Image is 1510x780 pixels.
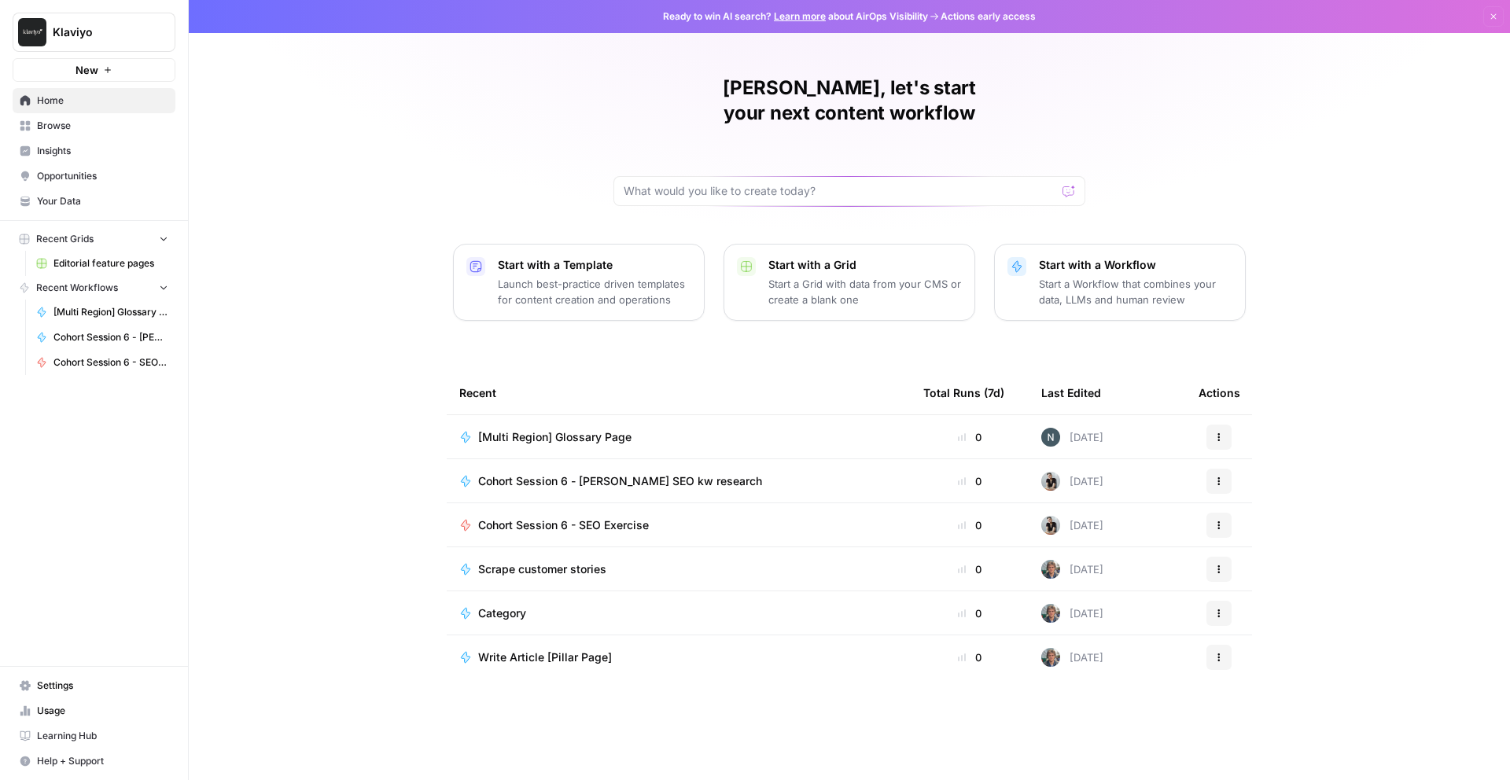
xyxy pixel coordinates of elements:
button: New [13,58,175,82]
span: Learning Hub [37,729,168,743]
span: Cohort Session 6 - SEO Exercise [478,517,649,533]
div: [DATE] [1041,472,1103,491]
span: Home [37,94,168,108]
a: Your Data [13,189,175,214]
a: Category [459,605,898,621]
a: [Multi Region] Glossary Page [459,429,898,445]
span: Actions early access [941,9,1036,24]
span: Klaviyo [53,24,148,40]
a: Opportunities [13,164,175,189]
p: Launch best-practice driven templates for content creation and operations [498,276,691,307]
p: Start a Grid with data from your CMS or create a blank one [768,276,962,307]
img: g8ybouucptbjxkey4ksjyujsdfna [1041,604,1060,623]
a: Usage [13,698,175,723]
button: Recent Grids [13,227,175,251]
a: [Multi Region] Glossary Page [29,300,175,325]
span: Recent Grids [36,232,94,246]
div: Last Edited [1041,371,1101,414]
div: Recent [459,371,898,414]
span: Write Article [Pillar Page] [478,649,612,665]
img: g8ybouucptbjxkey4ksjyujsdfna [1041,560,1060,579]
p: Start a Workflow that combines your data, LLMs and human review [1039,276,1232,307]
a: Insights [13,138,175,164]
img: qq1exqcea0wapzto7wd7elbwtl3p [1041,516,1060,535]
button: Start with a TemplateLaunch best-practice driven templates for content creation and operations [453,244,705,321]
span: Cohort Session 6 - SEO Exercise [53,355,168,370]
span: New [75,62,98,78]
span: Recent Workflows [36,281,118,295]
div: 0 [923,561,1016,577]
a: Learn more [774,10,826,22]
p: Start with a Workflow [1039,257,1232,273]
div: 0 [923,605,1016,621]
a: Cohort Session 6 - [PERSON_NAME] SEO kw research [459,473,898,489]
span: Browse [37,119,168,133]
p: Start with a Template [498,257,691,273]
a: Cohort Session 6 - [PERSON_NAME] SEO kw research [29,325,175,350]
span: Cohort Session 6 - [PERSON_NAME] SEO kw research [478,473,762,489]
a: Browse [13,113,175,138]
img: Klaviyo Logo [18,18,46,46]
a: Learning Hub [13,723,175,749]
div: 0 [923,473,1016,489]
h1: [PERSON_NAME], let's start your next content workflow [613,75,1085,126]
button: Workspace: Klaviyo [13,13,175,52]
span: Insights [37,144,168,158]
span: Your Data [37,194,168,208]
img: g8ybouucptbjxkey4ksjyujsdfna [1041,648,1060,667]
span: Scrape customer stories [478,561,606,577]
a: Cohort Session 6 - SEO Exercise [29,350,175,375]
div: 0 [923,517,1016,533]
a: Cohort Session 6 - SEO Exercise [459,517,898,533]
a: Scrape customer stories [459,561,898,577]
a: Editorial feature pages [29,251,175,276]
span: Opportunities [37,169,168,183]
span: Settings [37,679,168,693]
a: Settings [13,673,175,698]
button: Recent Workflows [13,276,175,300]
div: [DATE] [1041,648,1103,667]
button: Start with a WorkflowStart a Workflow that combines your data, LLMs and human review [994,244,1246,321]
span: Cohort Session 6 - [PERSON_NAME] SEO kw research [53,330,168,344]
div: 0 [923,649,1016,665]
span: [Multi Region] Glossary Page [53,305,168,319]
span: Category [478,605,526,621]
input: What would you like to create today? [624,183,1056,199]
img: qq1exqcea0wapzto7wd7elbwtl3p [1041,472,1060,491]
span: Usage [37,704,168,718]
div: [DATE] [1041,604,1103,623]
div: Actions [1199,371,1240,414]
div: [DATE] [1041,428,1103,447]
span: Help + Support [37,754,168,768]
div: [DATE] [1041,516,1103,535]
a: Home [13,88,175,113]
img: mfx9qxiwvwbk9y2m949wqpoopau8 [1041,428,1060,447]
div: 0 [923,429,1016,445]
a: Write Article [Pillar Page] [459,649,898,665]
span: [Multi Region] Glossary Page [478,429,632,445]
button: Start with a GridStart a Grid with data from your CMS or create a blank one [724,244,975,321]
span: Editorial feature pages [53,256,168,270]
span: Ready to win AI search? about AirOps Visibility [663,9,928,24]
button: Help + Support [13,749,175,774]
div: Total Runs (7d) [923,371,1004,414]
div: [DATE] [1041,560,1103,579]
p: Start with a Grid [768,257,962,273]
